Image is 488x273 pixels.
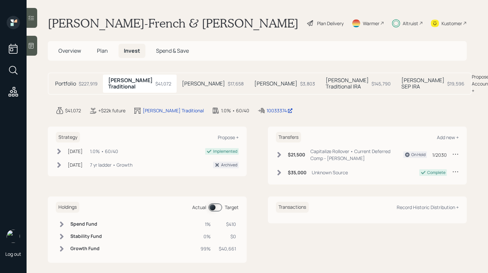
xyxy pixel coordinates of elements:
h6: $21,500 [288,152,305,158]
h6: Strategy [56,132,80,143]
span: Overview [58,47,81,54]
h6: Transfers [276,132,301,143]
div: Propose + [218,134,239,140]
div: Unknown Source [312,169,348,176]
div: $41,072 [155,80,171,87]
div: Implemented [213,148,237,154]
div: Warmer [363,20,379,27]
div: $19,596 [447,80,464,87]
div: Actual [192,204,206,211]
div: Target [225,204,239,211]
div: [DATE] [68,161,83,168]
h5: [PERSON_NAME] Traditional [108,77,153,90]
h6: Transactions [276,202,309,213]
div: On Hold [411,152,426,158]
h5: [PERSON_NAME] Traditional IRA [326,77,369,90]
div: $227,919 [79,80,98,87]
div: 1.0% • 60/40 [221,107,249,114]
div: Complete [427,170,446,176]
div: $3,803 [300,80,315,87]
div: 7 yr ladder • Growth [90,161,132,168]
div: $0 [219,233,236,240]
div: Plan Delivery [317,20,344,27]
div: 1/2030 [432,151,447,158]
div: Capitalize Rollover • Current Deferred Comp - [PERSON_NAME] [310,148,403,162]
span: Plan [97,47,108,54]
h5: [PERSON_NAME] [182,81,225,87]
div: 10033374 [267,107,293,114]
h5: [PERSON_NAME] SEP IRA [401,77,445,90]
div: $410 [219,221,236,228]
span: Invest [124,47,140,54]
div: Record Historic Distribution + [397,204,459,210]
div: [DATE] [68,148,83,155]
div: Altruist [403,20,418,27]
h5: [PERSON_NAME] [254,81,297,87]
div: [PERSON_NAME] Traditional [143,107,204,114]
div: $40,661 [219,245,236,252]
div: Log out [5,251,21,257]
span: Spend & Save [156,47,189,54]
div: $17,658 [228,80,244,87]
h5: Portfolio [55,81,76,87]
h1: [PERSON_NAME]-French & [PERSON_NAME] [48,16,298,30]
div: 0% [201,233,211,240]
h6: Growth Fund [70,246,102,251]
div: Add new + [437,134,459,140]
h6: $35,000 [288,170,306,176]
h6: Holdings [56,202,79,213]
div: 99% [201,245,211,252]
h6: Spend Fund [70,221,102,227]
div: Archived [221,162,237,168]
img: retirable_logo.png [7,230,20,243]
div: $145,790 [371,80,391,87]
h6: Stability Fund [70,234,102,239]
div: 1% [201,221,211,228]
div: +$22k future [98,107,125,114]
div: Kustomer [442,20,462,27]
div: 1.0% • 60/40 [90,148,118,155]
div: $41,072 [65,107,81,114]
